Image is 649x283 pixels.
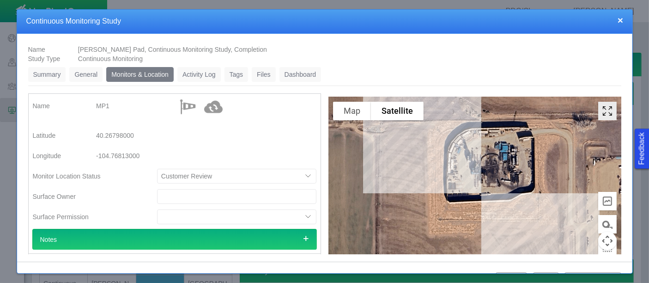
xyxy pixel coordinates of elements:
[279,67,321,82] a: Dashboard
[106,67,174,82] a: Monitors & Location
[252,67,276,82] a: Files
[598,232,617,250] button: Map camera controls
[598,215,617,234] button: Measure
[25,168,150,185] label: Monitor Location Status
[96,148,170,164] div: -104.76813000
[618,15,623,25] button: close
[333,102,371,120] button: Show street map
[78,55,143,62] span: Continuous Monitoring
[598,192,617,210] button: Elevation
[25,98,89,114] label: Name
[598,102,617,120] button: Toggle Fullscreen in browser window
[371,102,424,120] button: Show satellite imagery
[78,46,267,53] span: [PERSON_NAME] Pad, Continuous Monitoring Study, Completion
[25,127,89,144] label: Latitude
[26,17,624,26] h4: Continuous Monitoring Study
[177,67,221,82] a: Activity Log
[204,98,223,116] img: Synced with API
[25,188,150,205] label: Surface Owner
[96,127,170,144] div: 40.26798000
[224,67,249,82] a: Tags
[28,55,61,62] span: Study Type
[178,98,197,116] img: Noise$Image_collection_Noise$Windsock.png
[28,67,66,82] a: Summary
[28,46,45,53] span: Name
[25,148,89,164] label: Longitude
[96,98,170,114] div: MP1
[32,229,317,250] div: Notes
[69,67,103,82] a: General
[25,209,150,225] label: Surface Permission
